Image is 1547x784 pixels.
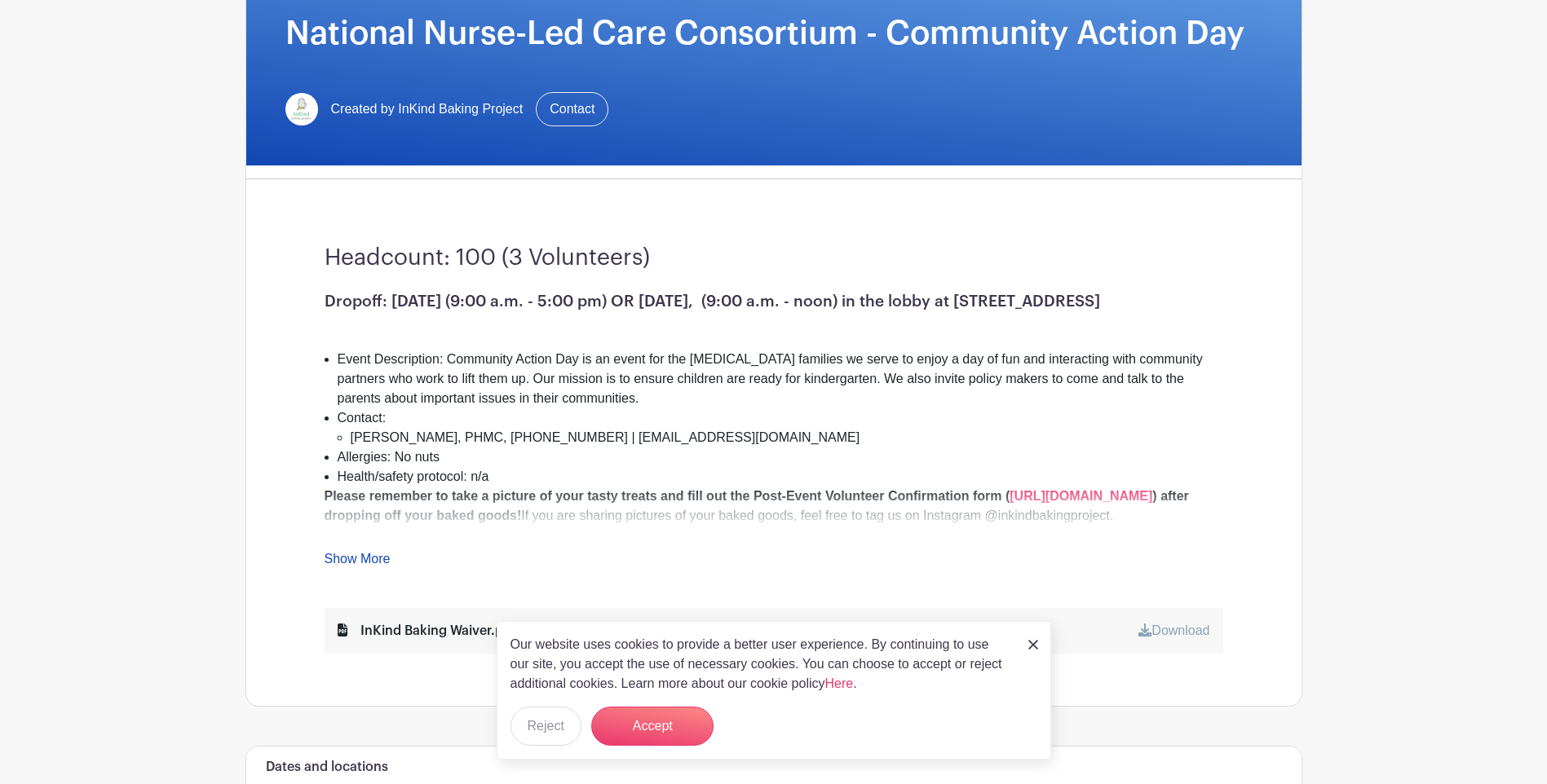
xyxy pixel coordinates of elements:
h1: National Nurse-Led Care Consortium - Community Action Day [285,14,1262,53]
a: Here [825,676,854,690]
a: [URL][DOMAIN_NAME] [1010,489,1152,503]
button: Reject [511,707,581,746]
strong: Please remember to take a picture of your tasty treats and fill out the Post-Event Volunteer Conf... [325,489,1010,503]
a: Show More [325,552,391,572]
li: [PERSON_NAME], PHMC, [PHONE_NUMBER] | [EMAIL_ADDRESS][DOMAIN_NAME] [351,428,1223,447]
li: Allergies: No nuts [338,447,1223,467]
span: Created by InKind Baking Project [331,99,524,119]
p: Our website uses cookies to provide a better user experience. By continuing to use our site, you ... [511,635,1011,694]
button: Accept [591,707,714,746]
li: Contact: [338,408,1223,447]
h1: Dropoff: [DATE] (9:00 a.m. - 5:00 pm) OR [DATE], (9:00 a.m. - noon) in the lobby at [STREET_ADDRESS] [325,292,1223,311]
strong: ) after dropping off your baked goods! [325,489,1189,522]
img: close_button-5f87c8562297e5c2d7936805f587ecaba9071eb48480494691a3f1689db116b3.svg [1028,640,1038,650]
h6: Dates and locations [266,760,388,775]
div: If you are sharing pictures of your baked goods, feel free to tag us on Instagram @inkindbakingpr... [325,487,1223,526]
h3: Headcount: 100 (3 Volunteers) [325,244,1223,272]
img: InKind-Logo.jpg [285,93,318,126]
a: Download [1138,623,1209,637]
li: Event Description: Community Action Day is an event for the [MEDICAL_DATA] families we serve to e... [338,350,1223,408]
a: Contact [536,92,608,126]
li: Health/safety protocol: n/a [338,467,1223,487]
div: InKind Baking Waiver.pdf [338,621,516,641]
